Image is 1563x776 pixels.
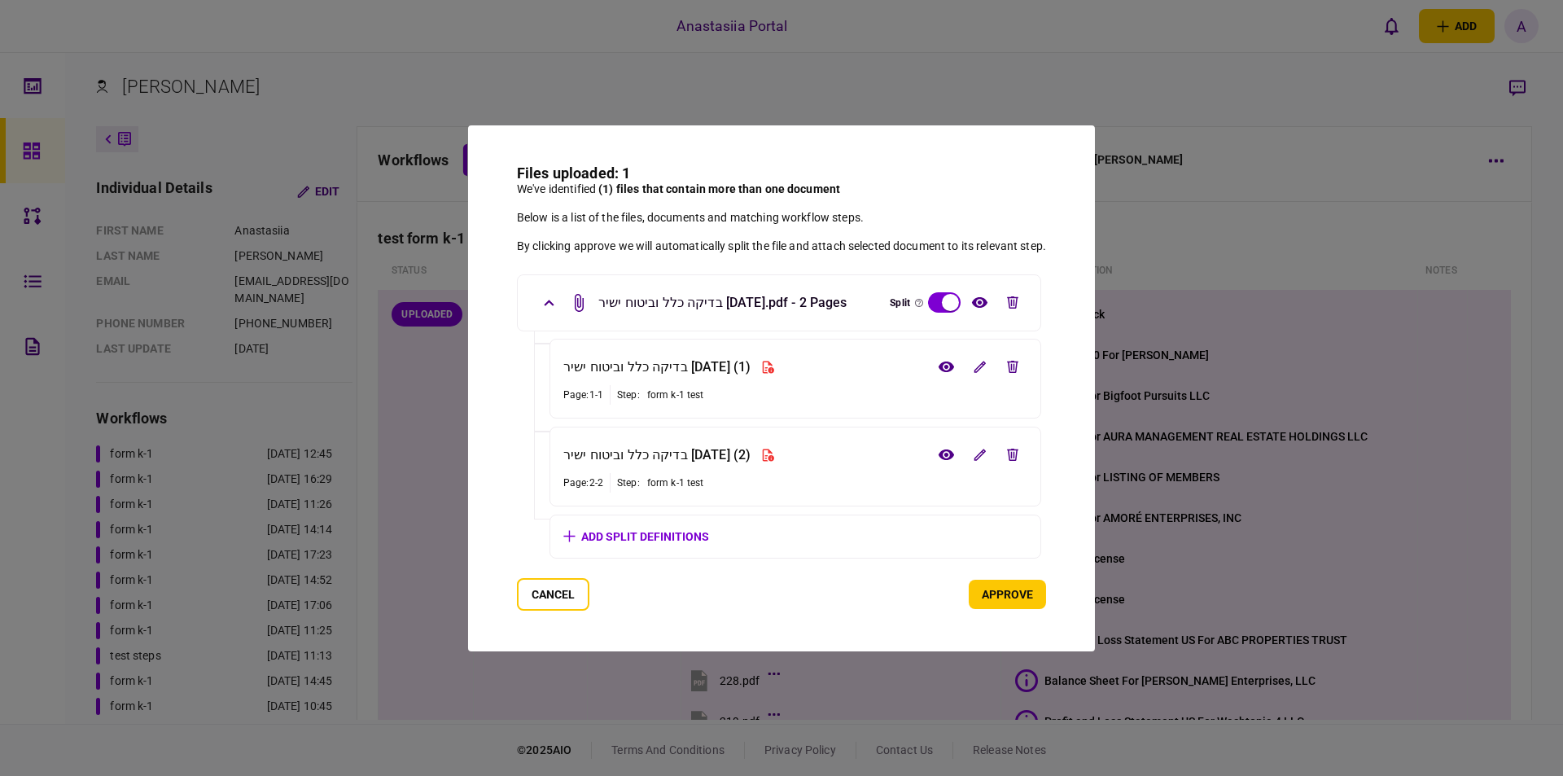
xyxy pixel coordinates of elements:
button: view file [965,288,994,318]
button: view file [931,441,961,470]
div: Page: 2-2 [563,476,603,490]
div: בדיקה כלל וביטוח ישיר [DATE] (2) [563,441,777,470]
button: edit file [998,288,1027,318]
div: By clicking approve we will automatically split the file and attach selected document to its rele... [517,238,1046,255]
div: step : [617,476,640,490]
div: בדיקה כלל וביטוח ישיר [DATE].pdf - 2 Pages [569,293,847,313]
button: add split definitions [550,522,722,551]
h3: Files uploaded: 1 [517,166,1046,181]
button: Cancel [517,578,589,611]
button: edit file [998,353,1027,382]
button: approve [969,580,1046,609]
button: edit file [965,353,994,382]
span: Split [890,298,910,308]
button: edit file [998,441,1027,470]
div: We've identified [517,181,1046,198]
span: (1) files that contain more than one document [598,182,840,195]
div: Below is a list of the files, documents and matching workflow steps. [517,209,1046,226]
button: view file [931,353,961,382]
div: בדיקה כלל וביטוח ישיר [DATE] (1) [563,353,777,382]
div: Page: 1-1 [563,388,603,402]
div: step : [617,388,640,402]
button: edit file [965,441,994,470]
div: form k-1 test [647,476,704,490]
div: form k-1 test [647,388,704,402]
